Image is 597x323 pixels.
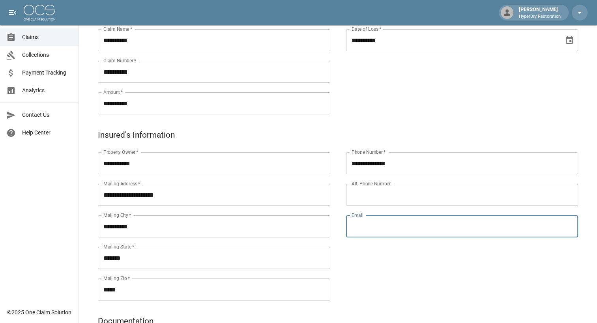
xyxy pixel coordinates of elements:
label: Amount [103,89,123,95]
img: ocs-logo-white-transparent.png [24,5,55,21]
span: Claims [22,33,72,41]
label: Mailing Zip [103,275,130,282]
label: Alt. Phone Number [352,180,391,187]
span: Contact Us [22,111,72,119]
label: Mailing State [103,243,134,250]
button: Choose date, selected date is Sep 27, 2025 [561,32,577,48]
label: Property Owner [103,149,138,155]
label: Claim Name [103,26,132,32]
label: Mailing Address [103,180,140,187]
label: Date of Loss [352,26,381,32]
label: Mailing City [103,212,131,218]
p: HyperDry Restoration [519,13,561,20]
label: Claim Number [103,57,136,64]
label: Email [352,212,363,218]
div: © 2025 One Claim Solution [7,308,71,316]
div: [PERSON_NAME] [516,6,564,20]
span: Analytics [22,86,72,95]
span: Help Center [22,129,72,137]
span: Payment Tracking [22,69,72,77]
label: Phone Number [352,149,386,155]
span: Collections [22,51,72,59]
button: open drawer [5,5,21,21]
